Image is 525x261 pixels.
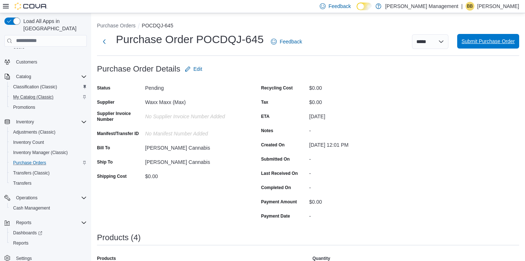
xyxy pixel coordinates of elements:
[10,148,87,157] span: Inventory Manager (Classic)
[1,72,90,82] button: Catalog
[16,220,31,226] span: Reports
[97,65,180,73] h3: Purchase Order Details
[97,111,142,122] label: Supplier Invoice Number
[7,137,90,147] button: Inventory Count
[97,99,114,105] label: Supplier
[15,3,47,10] img: Cova
[97,34,112,49] button: Next
[13,205,50,211] span: Cash Management
[1,57,90,67] button: Customers
[261,85,293,91] label: Recycling Cost
[10,179,34,188] a: Transfers
[261,156,290,162] label: Submitted On
[7,102,90,112] button: Promotions
[145,142,243,151] div: [PERSON_NAME] Cannabis
[7,158,90,168] button: Purchase Orders
[10,93,87,101] span: My Catalog (Classic)
[13,118,87,126] span: Inventory
[7,178,90,188] button: Transfers
[13,170,50,176] span: Transfers (Classic)
[10,158,49,167] a: Purchase Orders
[280,38,302,45] span: Feedback
[116,32,264,47] h1: Purchase Order POCDQJ-645
[10,103,87,112] span: Promotions
[10,138,47,147] a: Inventory Count
[309,125,407,134] div: -
[309,196,407,205] div: $0.00
[16,74,31,80] span: Catalog
[309,210,407,219] div: -
[145,82,243,91] div: Pending
[145,111,243,119] div: No Supplier Invoice Number added
[97,233,141,242] h3: Products (4)
[145,170,243,179] div: $0.00
[10,239,31,247] a: Reports
[261,128,273,134] label: Notes
[13,72,87,81] span: Catalog
[261,99,268,105] label: Tax
[7,147,90,158] button: Inventory Manager (Classic)
[13,104,35,110] span: Promotions
[10,229,45,237] a: Dashboards
[194,65,202,73] span: Edit
[7,228,90,238] a: Dashboards
[10,138,87,147] span: Inventory Count
[13,72,34,81] button: Catalog
[309,82,407,91] div: $0.00
[10,179,87,188] span: Transfers
[13,139,44,145] span: Inventory Count
[7,203,90,213] button: Cash Management
[261,142,285,148] label: Created On
[10,169,87,177] span: Transfers (Classic)
[7,127,90,137] button: Adjustments (Classic)
[10,82,87,91] span: Classification (Classic)
[13,193,40,202] button: Operations
[97,22,519,31] nav: An example of EuiBreadcrumbs
[7,92,90,102] button: My Catalog (Classic)
[1,218,90,228] button: Reports
[16,195,38,201] span: Operations
[309,111,407,119] div: [DATE]
[20,18,87,32] span: Load All Apps in [GEOGRAPHIC_DATA]
[97,23,136,28] button: Purchase Orders
[1,193,90,203] button: Operations
[10,158,87,167] span: Purchase Orders
[13,150,68,156] span: Inventory Manager (Classic)
[10,82,60,91] a: Classification (Classic)
[13,230,42,236] span: Dashboards
[309,182,407,191] div: -
[357,3,372,10] input: Dark Mode
[13,160,46,166] span: Purchase Orders
[145,96,243,105] div: Waxx Maxx (Max)
[457,34,519,49] button: Submit Purchase Order
[97,159,113,165] label: Ship To
[385,2,458,11] p: [PERSON_NAME] Management
[13,129,55,135] span: Adjustments (Classic)
[461,2,463,11] p: |
[7,168,90,178] button: Transfers (Classic)
[477,2,519,11] p: [PERSON_NAME]
[13,58,40,66] a: Customers
[142,23,173,28] button: POCDQJ-645
[7,238,90,248] button: Reports
[10,103,38,112] a: Promotions
[1,117,90,127] button: Inventory
[261,199,297,205] label: Payment Amount
[13,118,37,126] button: Inventory
[13,94,54,100] span: My Catalog (Classic)
[462,38,515,45] span: Submit Purchase Order
[145,156,243,165] div: [PERSON_NAME] Cannabis
[13,218,34,227] button: Reports
[97,173,127,179] label: Shipping Cost
[10,239,87,247] span: Reports
[467,2,473,11] span: BB
[268,34,305,49] a: Feedback
[309,153,407,162] div: -
[309,139,407,148] div: [DATE] 12:01 PM
[97,131,139,137] label: Manifest/Transfer ID
[97,145,110,151] label: Bill To
[10,128,87,137] span: Adjustments (Classic)
[10,93,57,101] a: My Catalog (Classic)
[16,119,34,125] span: Inventory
